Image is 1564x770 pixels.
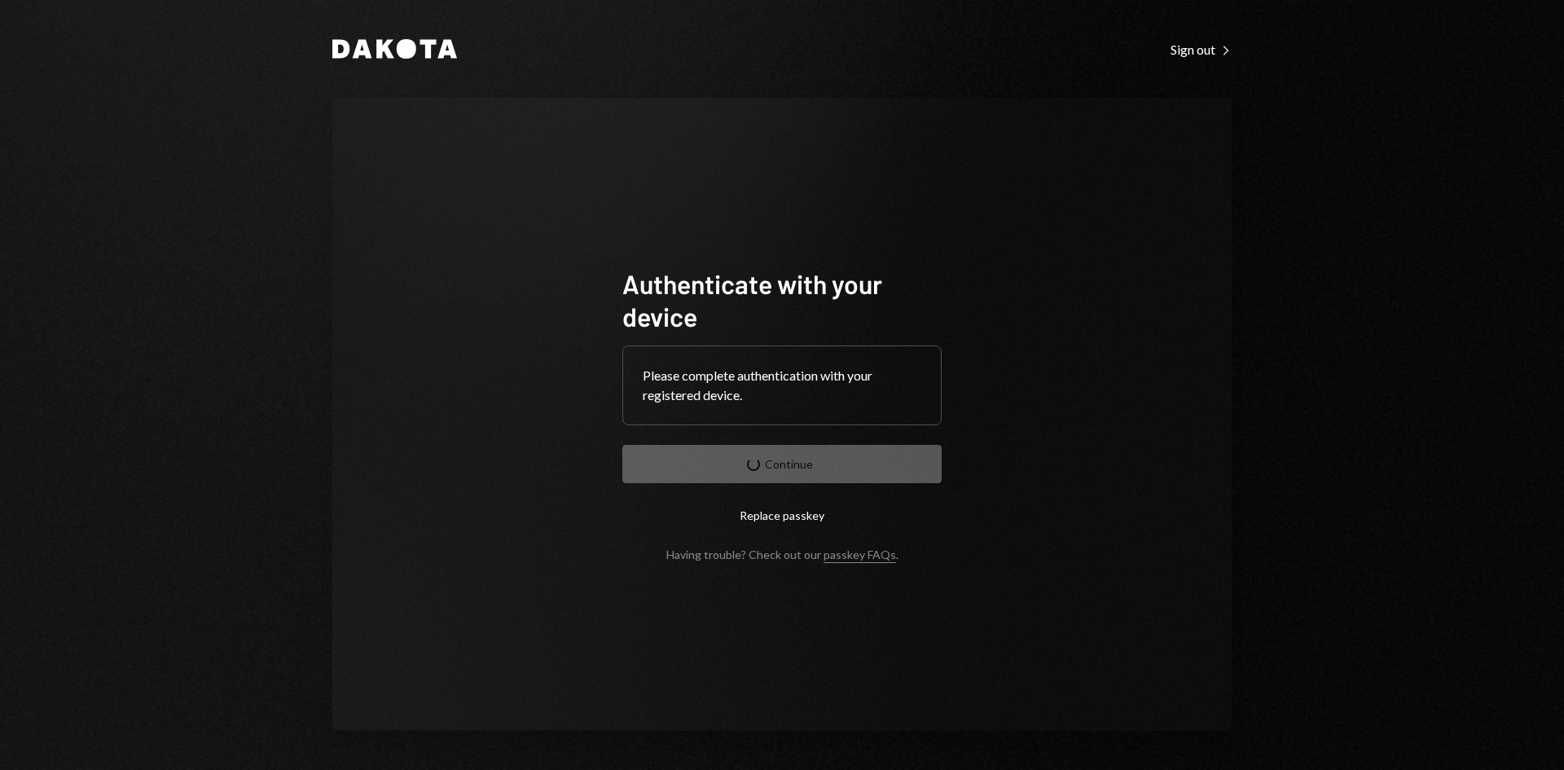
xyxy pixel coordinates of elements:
[666,548,898,561] div: Having trouble? Check out our .
[643,366,921,405] div: Please complete authentication with your registered device.
[824,548,896,563] a: passkey FAQs
[622,267,942,332] h1: Authenticate with your device
[1171,40,1232,58] a: Sign out
[622,496,942,535] button: Replace passkey
[1171,42,1232,58] div: Sign out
